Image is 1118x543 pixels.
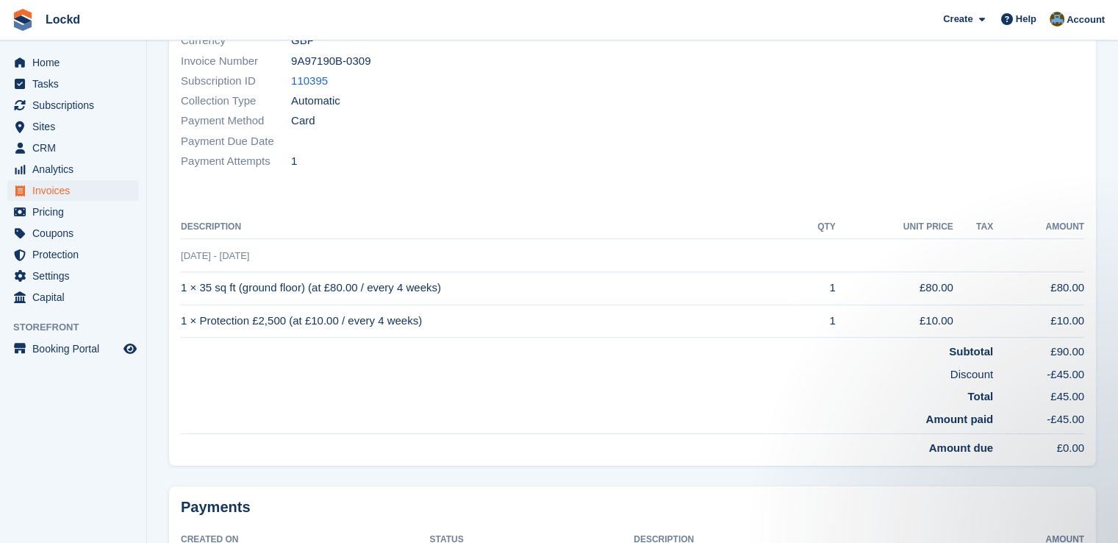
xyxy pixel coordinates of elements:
span: Settings [32,266,121,286]
a: Lockd [40,7,86,32]
span: Coupons [32,223,121,244]
a: menu [7,180,139,201]
span: Analytics [32,159,121,180]
td: £90.00 [993,338,1084,361]
a: menu [7,266,139,286]
span: Storefront [13,320,146,335]
td: £80.00 [993,271,1084,305]
span: Capital [32,287,121,308]
td: £80.00 [836,271,953,305]
span: Sites [32,116,121,137]
td: -£45.00 [993,361,1084,383]
a: menu [7,244,139,265]
a: menu [7,202,139,222]
td: £10.00 [993,305,1084,338]
span: Subscriptions [32,95,121,116]
span: GBP [291,32,315,49]
span: Home [32,52,121,73]
span: Card [291,113,315,129]
th: Description [181,216,793,239]
span: Help [1016,12,1036,26]
td: £0.00 [993,434,1084,457]
span: Automatic [291,93,340,110]
a: menu [7,338,139,359]
a: menu [7,159,139,180]
h2: Payments [181,498,1084,517]
td: 1 [793,271,836,305]
span: [DATE] - [DATE] [181,250,249,261]
span: Tasks [32,74,121,94]
span: 9A97190B-0309 [291,53,370,70]
td: Discount [181,361,993,383]
td: -£45.00 [993,405,1084,434]
td: 1 × 35 sq ft (ground floor) (at £80.00 / every 4 weeks) [181,271,793,305]
span: 1 [291,153,297,170]
span: Payment Method [181,113,291,129]
a: menu [7,116,139,137]
span: CRM [32,138,121,158]
span: Account [1067,13,1105,27]
a: menu [7,95,139,116]
span: Invoices [32,180,121,201]
th: Tax [953,216,993,239]
a: Preview store [121,340,139,358]
span: Pricing [32,202,121,222]
strong: Total [967,390,993,402]
a: 110395 [291,73,328,90]
span: Invoice Number [181,53,291,70]
a: menu [7,52,139,73]
a: menu [7,223,139,244]
span: Subscription ID [181,73,291,90]
span: Currency [181,32,291,49]
img: stora-icon-8386f47178a22dfd0bd8f6a31ec36ba5ce8667c1dd55bd0f319d3a0aa187defe.svg [12,9,34,31]
td: £10.00 [836,305,953,338]
td: £45.00 [993,383,1084,405]
span: Booking Portal [32,338,121,359]
a: menu [7,74,139,94]
a: menu [7,138,139,158]
span: Protection [32,244,121,265]
span: Collection Type [181,93,291,110]
img: Paul Budding [1050,12,1064,26]
th: Unit Price [836,216,953,239]
strong: Amount due [929,441,994,454]
td: 1 × Protection £2,500 (at £10.00 / every 4 weeks) [181,305,793,338]
strong: Subtotal [949,345,993,358]
th: QTY [793,216,836,239]
span: Payment Due Date [181,133,291,150]
span: Payment Attempts [181,153,291,170]
strong: Amount paid [925,413,993,425]
a: menu [7,287,139,308]
td: 1 [793,305,836,338]
span: Create [943,12,972,26]
th: Amount [993,216,1084,239]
